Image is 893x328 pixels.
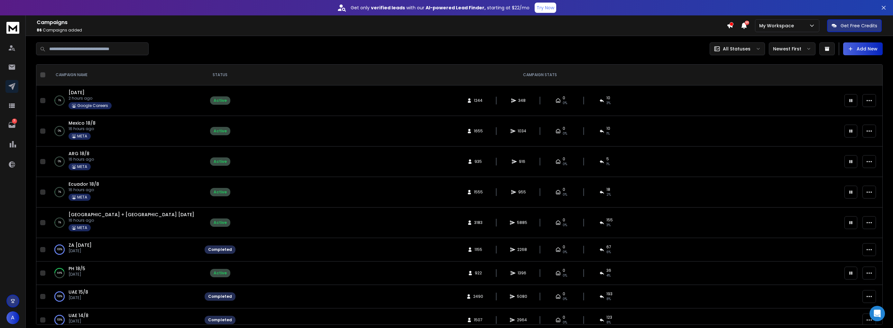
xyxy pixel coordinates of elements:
[563,101,567,106] span: 0%
[69,242,92,248] a: ZA [DATE]
[563,244,565,250] span: 0
[48,65,201,85] th: CAMPAIGN NAME
[843,42,883,55] button: Add New
[606,95,610,101] span: 10
[474,317,483,323] span: 1507
[606,126,610,131] span: 10
[69,272,85,277] p: [DATE]
[69,150,89,157] span: ARG 18/8
[58,128,61,134] p: 0 %
[563,192,567,197] span: 0%
[759,22,796,29] p: My Workspace
[519,159,525,164] span: 916
[563,268,565,273] span: 0
[535,3,556,13] button: Try Now
[769,42,815,55] button: Newest First
[606,273,611,278] span: 4 %
[474,220,483,225] span: 3183
[69,319,88,324] p: [DATE]
[69,211,194,218] a: [GEOGRAPHIC_DATA] + [GEOGRAPHIC_DATA] [DATE]
[77,225,87,230] p: META
[745,21,749,25] span: 50
[517,220,527,225] span: 5885
[77,195,87,200] p: META
[563,297,567,302] span: 0%
[563,291,565,297] span: 0
[69,89,85,96] a: [DATE]
[69,265,85,272] span: PH 18/5
[48,238,201,262] td: 100%ZA [DATE][DATE]
[58,158,61,165] p: 0 %
[563,95,565,101] span: 0
[69,312,88,319] span: UAE 14/8
[518,98,526,103] span: 348
[201,65,239,85] th: STATUS
[48,146,201,177] td: 0%ARG 18/816 hours agoMETA
[69,126,96,131] p: 16 hours ago
[606,315,612,320] span: 123
[563,250,567,255] span: 0%
[563,187,565,192] span: 0
[606,217,613,223] span: 155
[77,164,87,169] p: META
[48,85,201,116] td: 1%[DATE]2 hours agoGoogle Careers
[518,190,526,195] span: 955
[57,246,62,253] p: 100 %
[214,159,227,164] div: Active
[69,289,88,295] a: UAE 15/8
[214,220,227,225] div: Active
[37,19,727,26] h1: Campaigns
[57,270,62,276] p: 44 %
[69,157,94,162] p: 16 hours ago
[48,116,201,146] td: 0%Mexico 18/816 hours agoMETA
[517,317,527,323] span: 2964
[518,270,526,276] span: 1396
[606,101,611,106] span: 3 %
[12,119,17,124] p: 71
[57,317,62,323] p: 100 %
[48,285,201,308] td: 100%UAE 15/8[DATE]
[606,244,611,250] span: 67
[57,293,62,300] p: 100 %
[473,294,483,299] span: 2490
[371,4,405,11] strong: verified leads
[6,311,19,324] button: A
[475,270,482,276] span: 922
[69,187,99,192] p: 16 hours ago
[69,96,112,101] p: 2 hours ago
[214,129,227,134] div: Active
[58,97,61,104] p: 1 %
[69,181,99,187] a: Ecuador 18/8
[606,223,611,228] span: 3 %
[208,317,232,323] div: Completed
[563,315,565,320] span: 0
[563,223,567,228] span: 0%
[474,159,482,164] span: 935
[870,306,885,321] div: Open Intercom Messenger
[517,294,527,299] span: 5080
[827,19,882,32] button: Get Free Credits
[6,22,19,34] img: logo
[606,268,611,273] span: 36
[606,250,611,255] span: 6 %
[214,98,227,103] div: Active
[474,98,483,103] span: 1244
[58,189,61,195] p: 1 %
[77,134,87,139] p: META
[69,218,194,223] p: 16 hours ago
[474,247,482,252] span: 1155
[58,219,61,226] p: 1 %
[606,156,609,162] span: 5
[563,126,565,131] span: 0
[517,247,527,252] span: 2268
[239,65,841,85] th: CAMPAIGN STATS
[723,46,750,52] p: All Statuses
[474,190,483,195] span: 1555
[208,247,232,252] div: Completed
